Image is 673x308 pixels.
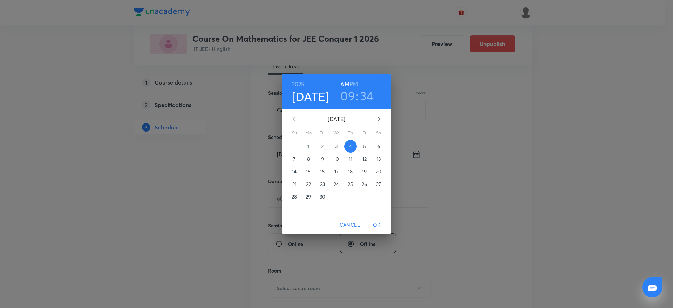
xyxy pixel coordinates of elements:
[376,181,381,188] p: 27
[356,88,359,103] h3: :
[292,89,329,104] button: [DATE]
[362,181,367,188] p: 26
[368,221,385,229] span: OK
[349,155,352,162] p: 11
[306,181,311,188] p: 22
[292,79,305,89] button: 2025
[337,219,363,232] button: Cancel
[320,168,325,175] p: 16
[330,129,343,136] span: We
[340,79,349,89] button: AM
[340,221,360,229] span: Cancel
[293,155,295,162] p: 7
[316,129,329,136] span: Tu
[372,140,385,153] button: 6
[358,140,371,153] button: 5
[316,178,329,190] button: 23
[344,140,357,153] button: 4
[306,193,311,200] p: 29
[363,143,366,150] p: 5
[372,129,385,136] span: Sa
[372,178,385,190] button: 27
[330,165,343,178] button: 17
[292,193,297,200] p: 28
[358,129,371,136] span: Fr
[321,155,324,162] p: 9
[288,129,301,136] span: Su
[292,181,297,188] p: 21
[292,168,297,175] p: 14
[307,155,310,162] p: 8
[358,153,371,165] button: 12
[334,181,339,188] p: 24
[366,219,388,232] button: OK
[377,143,380,150] p: 6
[302,165,315,178] button: 15
[344,178,357,190] button: 25
[348,168,353,175] p: 18
[376,168,381,175] p: 20
[302,153,315,165] button: 8
[344,165,357,178] button: 18
[302,115,371,123] p: [DATE]
[320,193,325,200] p: 30
[330,178,343,190] button: 24
[376,155,381,162] p: 13
[306,168,311,175] p: 15
[344,129,357,136] span: Th
[349,143,352,150] p: 4
[340,88,355,103] button: 09
[372,153,385,165] button: 13
[302,178,315,190] button: 22
[288,165,301,178] button: 14
[288,178,301,190] button: 21
[334,168,339,175] p: 17
[330,153,343,165] button: 10
[344,153,357,165] button: 11
[316,165,329,178] button: 16
[302,129,315,136] span: Mo
[362,155,367,162] p: 12
[316,153,329,165] button: 9
[316,190,329,203] button: 30
[360,88,373,103] button: 34
[362,168,367,175] p: 19
[358,165,371,178] button: 19
[288,190,301,203] button: 28
[288,153,301,165] button: 7
[358,178,371,190] button: 26
[349,79,358,89] button: PM
[372,165,385,178] button: 20
[348,181,353,188] p: 25
[334,155,339,162] p: 10
[302,190,315,203] button: 29
[320,181,325,188] p: 23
